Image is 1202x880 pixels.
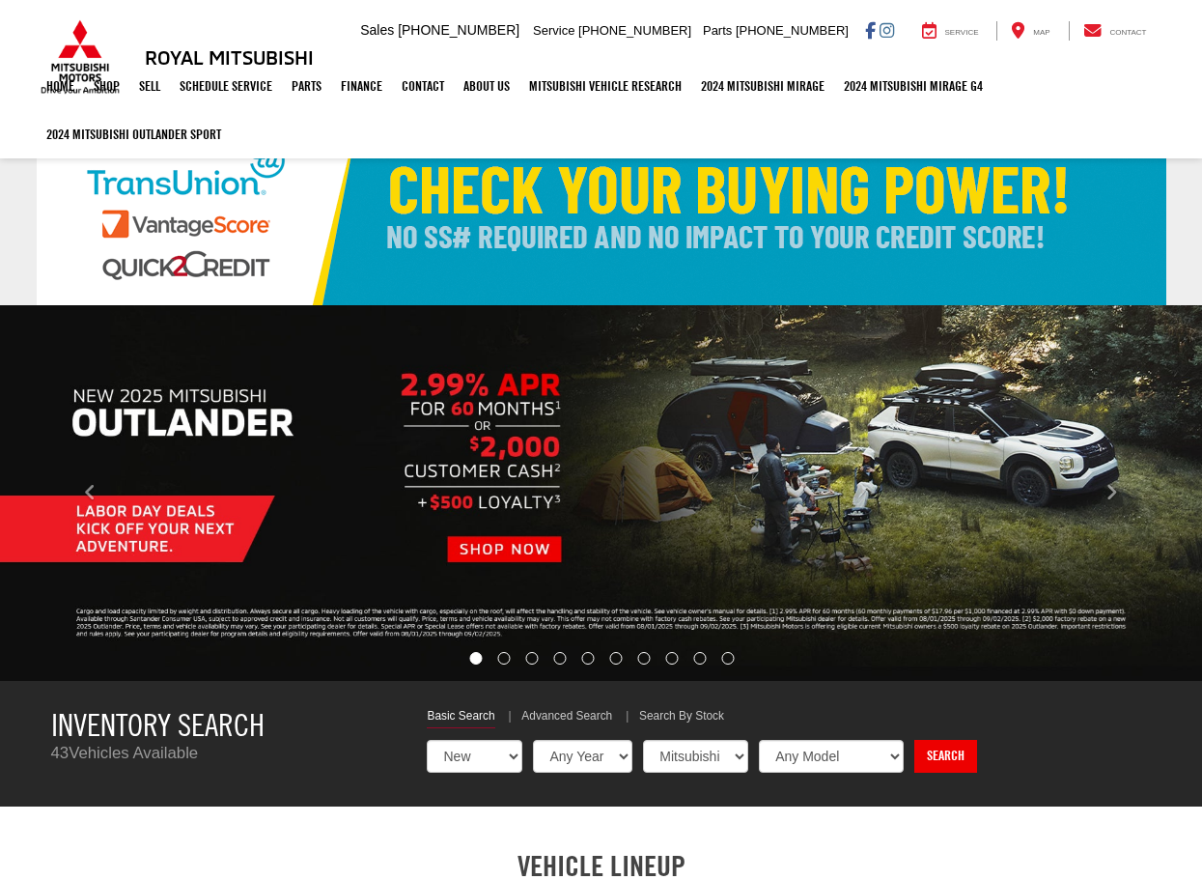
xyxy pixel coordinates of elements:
[51,742,399,765] p: Vehicles Available
[865,22,876,38] a: Facebook: Click to visit our Facebook page
[721,652,734,665] li: Go to slide number 10.
[392,62,454,110] a: Contact
[84,62,129,110] a: Shop
[643,740,748,773] select: Choose Make from the dropdown
[145,46,314,68] h3: Royal Mitsubishi
[37,112,1166,305] img: Check Your Buying Power
[51,744,70,762] span: 43
[914,740,977,773] a: Search
[526,652,539,665] li: Go to slide number 3.
[427,708,494,728] a: Basic Search
[908,21,993,41] a: Service
[834,62,992,110] a: 2024 Mitsubishi Mirage G4
[427,740,522,773] select: Choose Vehicle Condition from the dropdown
[1069,21,1161,41] a: Contact
[609,652,622,665] li: Go to slide number 6.
[759,740,904,773] select: Choose Model from the dropdown
[665,652,678,665] li: Go to slide number 8.
[691,62,834,110] a: 2024 Mitsubishi Mirage
[129,62,170,110] a: Sell
[996,21,1064,41] a: Map
[639,708,724,727] a: Search By Stock
[533,23,574,38] span: Service
[454,62,519,110] a: About Us
[693,652,706,665] li: Go to slide number 9.
[282,62,331,110] a: Parts: Opens in a new tab
[521,708,612,727] a: Advanced Search
[880,22,894,38] a: Instagram: Click to visit our Instagram page
[37,62,84,110] a: Home
[1109,28,1146,37] span: Contact
[519,62,691,110] a: Mitsubishi Vehicle Research
[37,110,231,158] a: 2024 Mitsubishi Outlander SPORT
[360,22,394,38] span: Sales
[1021,344,1202,642] button: Click to view next picture.
[582,652,595,665] li: Go to slide number 5.
[578,23,691,38] span: [PHONE_NUMBER]
[498,652,511,665] li: Go to slide number 2.
[469,652,482,665] li: Go to slide number 1.
[736,23,849,38] span: [PHONE_NUMBER]
[945,28,979,37] span: Service
[37,19,124,95] img: Mitsubishi
[637,652,650,665] li: Go to slide number 7.
[331,62,392,110] a: Finance
[398,22,519,38] span: [PHONE_NUMBER]
[703,23,732,38] span: Parts
[1033,28,1049,37] span: Map
[51,708,399,742] h3: Inventory Search
[554,652,567,665] li: Go to slide number 4.
[170,62,282,110] a: Schedule Service: Opens in a new tab
[533,740,632,773] select: Choose Year from the dropdown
